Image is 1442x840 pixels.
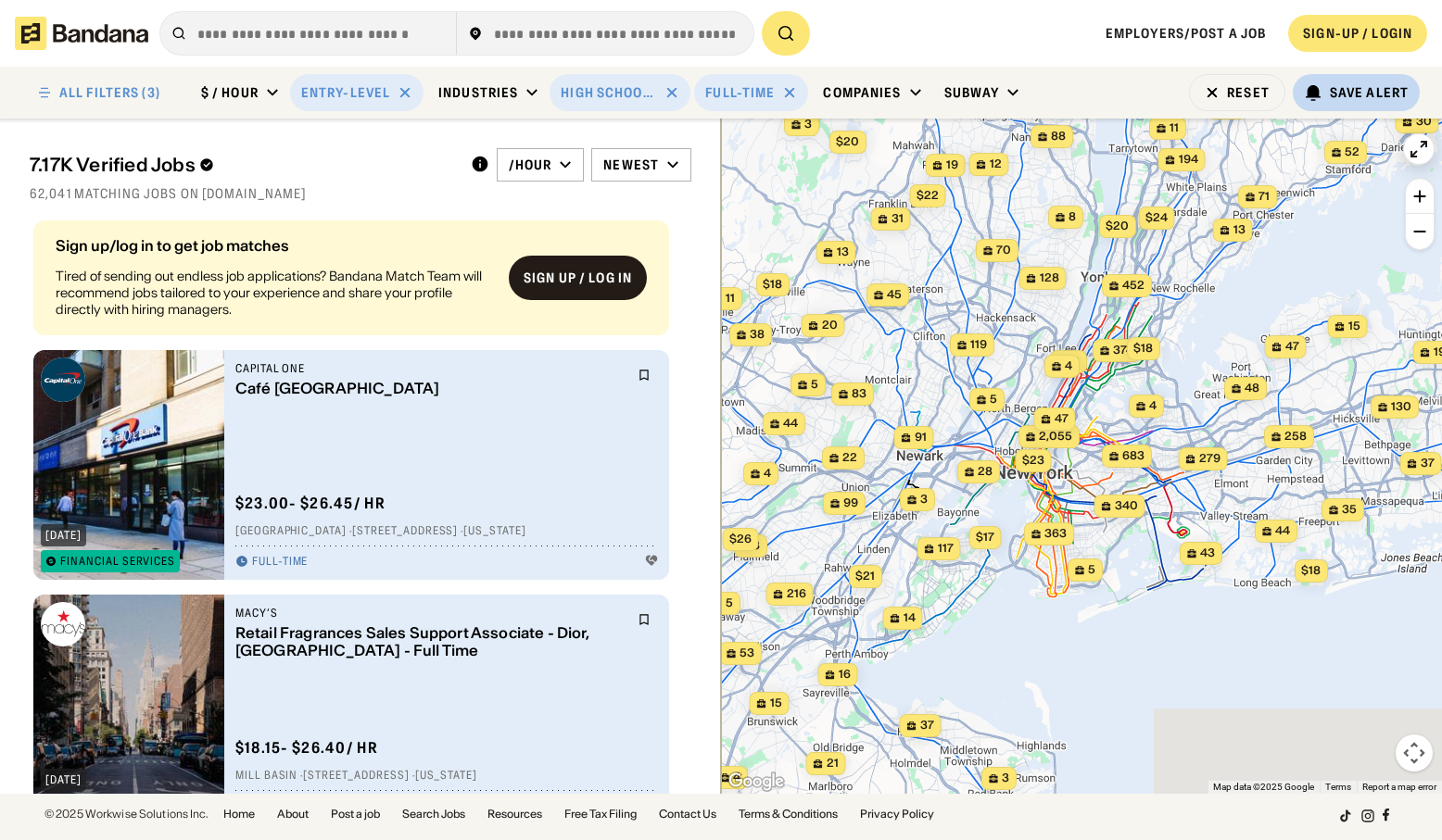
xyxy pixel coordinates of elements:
[1044,526,1067,542] span: 363
[860,809,934,820] a: Privacy Policy
[726,770,787,794] img: Google
[30,154,456,176] div: 7.17K Verified Jobs
[301,84,390,101] div: Entry-Level
[41,602,85,646] img: Macy’s logo
[726,291,735,307] span: 11
[839,667,851,683] span: 16
[764,466,771,482] span: 4
[1391,399,1411,415] span: 130
[770,696,782,711] span: 15
[1245,381,1259,396] span: 48
[235,380,626,397] div: Café [GEOGRAPHIC_DATA]
[561,84,657,101] div: High School Diploma or GED
[740,538,760,552] span: $18
[1200,545,1215,561] span: 43
[750,327,765,343] span: 38
[30,185,691,202] div: 62,041 matching jobs on [DOMAIN_NAME]
[970,337,987,353] span: 119
[1301,563,1321,577] span: $18
[823,84,901,101] div: Companies
[1039,429,1072,445] span: 2,055
[603,157,659,173] div: Newest
[1149,398,1157,414] span: 4
[1259,189,1270,205] span: 71
[783,416,798,432] span: 44
[1275,523,1290,539] span: 44
[1345,144,1360,160] span: 52
[59,86,160,99] div: ALL FILTERS (3)
[1055,411,1069,427] span: 47
[1022,453,1044,467] span: $23
[235,524,658,539] div: [GEOGRAPHIC_DATA] · [STREET_ADDRESS] · [US_STATE]
[438,84,518,101] div: Industries
[836,134,859,148] span: $20
[996,243,1011,258] span: 70
[45,774,82,785] div: [DATE]
[509,157,552,173] div: /hour
[787,586,806,602] span: 216
[15,17,148,50] img: Bandana logotype
[920,718,934,733] span: 37
[1056,354,1080,368] span: $20
[1396,734,1433,771] button: Map camera controls
[235,606,626,621] div: Macy’s
[1115,498,1138,514] span: 340
[235,361,626,376] div: Capital One
[1002,771,1009,786] span: 3
[1179,152,1198,168] span: 194
[726,770,787,794] a: Open this area in Google Maps (opens a new window)
[904,610,916,626] span: 14
[978,464,993,480] span: 28
[235,769,658,784] div: Mill Basin · [STREET_ADDRESS] · [US_STATE]
[1051,129,1066,144] span: 88
[1416,114,1432,130] span: 30
[990,157,1002,172] span: 12
[252,555,309,570] div: Full-time
[487,809,542,820] a: Resources
[1122,278,1145,294] span: 452
[1421,456,1435,471] span: 37
[1284,429,1307,445] span: 258
[60,556,175,567] div: Financial Services
[852,386,866,402] span: 83
[1362,782,1436,792] a: Report a map error
[729,532,752,545] span: $26
[1170,120,1179,136] span: 11
[41,357,85,402] img: Capital One logo
[705,84,775,101] div: Full-time
[892,211,904,227] span: 31
[331,809,380,820] a: Post a job
[1303,25,1412,42] div: SIGN-UP / LOGIN
[990,392,997,407] span: 5
[45,530,82,541] div: [DATE]
[1145,210,1168,224] span: $24
[827,756,839,771] span: 21
[938,541,954,557] span: 117
[811,377,818,393] span: 5
[1348,319,1360,334] span: 15
[887,287,902,303] span: 45
[1113,343,1133,358] span: 374
[56,238,494,253] div: Sign up/log in to get job matches
[235,624,626,659] div: Retail Fragrances Sales Support Associate - Dior, [GEOGRAPHIC_DATA] - Full Time
[1088,562,1095,578] span: 5
[56,268,494,319] div: Tired of sending out endless job applications? Bandana Match Team will recommend jobs tailored to...
[739,809,838,820] a: Terms & Conditions
[944,84,1000,101] div: Subway
[915,430,927,445] span: 91
[659,809,716,820] a: Contact Us
[223,809,255,820] a: Home
[277,809,309,820] a: About
[564,809,637,820] a: Free Tax Filing
[1040,270,1059,286] span: 128
[1325,782,1351,792] a: Terms (opens in new tab)
[1106,25,1266,42] a: Employers/Post a job
[920,492,928,508] span: 3
[946,157,958,173] span: 19
[235,494,386,513] div: $ 23.00 - $26.45 / hr
[855,569,875,583] span: $21
[1069,209,1076,225] span: 8
[1106,219,1129,232] span: $20
[402,809,465,820] a: Search Jobs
